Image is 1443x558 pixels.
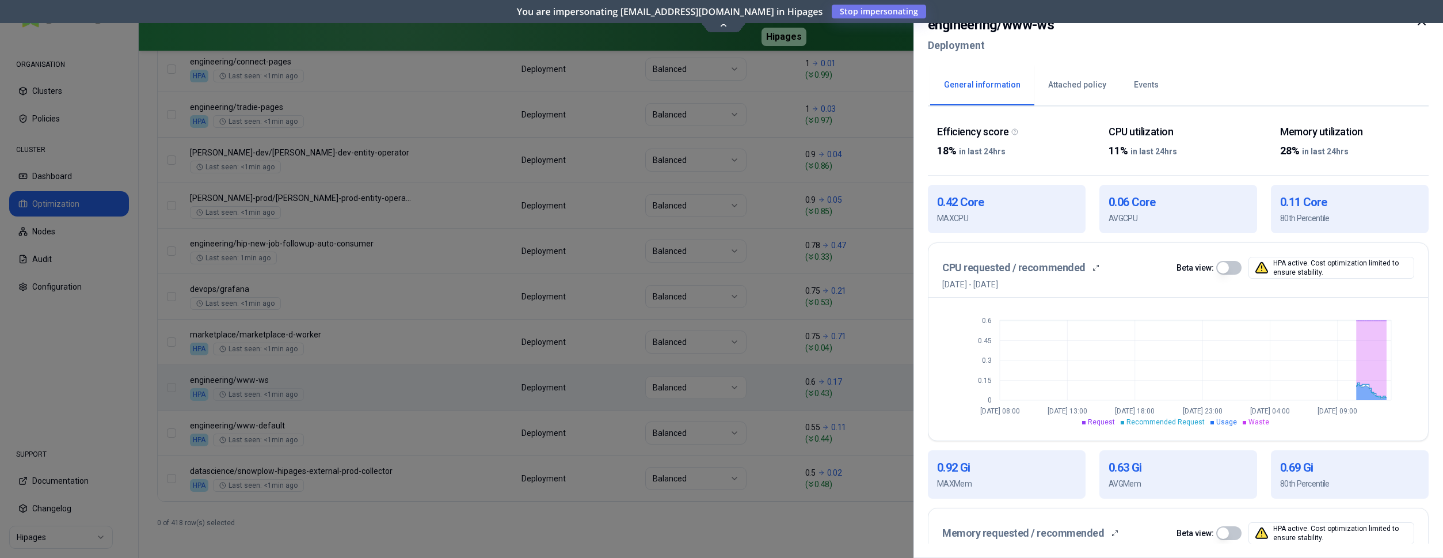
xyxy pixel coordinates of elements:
tspan: 0 [988,396,992,404]
h1: 0.92 Gi [937,460,1076,476]
p: AVG Mem [1109,478,1248,489]
p: [DATE] - [DATE] [942,279,998,290]
tspan: 0.3 [982,356,992,365]
p: MAX CPU [937,212,1076,224]
p: MAX Mem [937,478,1076,489]
div: 28% [1280,143,1419,159]
span: Waste [1248,418,1269,426]
tspan: 0.45 [978,337,992,345]
p: 80th Percentile [1280,478,1419,489]
tspan: [DATE] 08:00 [980,407,1020,415]
tspan: [DATE] 23:00 [1183,407,1223,415]
div: Efficiency score [937,126,1076,139]
h1: 0.69 Gi [1280,460,1419,476]
tspan: [DATE] 09:00 [1318,407,1357,415]
div: 11% [1109,143,1248,159]
tspan: [DATE] 04:00 [1250,407,1290,415]
h1: 0.11 Core [1280,194,1419,210]
span: in last 24hrs [959,147,1006,156]
span: Request [1088,418,1115,426]
label: Beta view: [1177,264,1214,272]
button: Events [1120,65,1172,105]
p: AVG CPU [1109,212,1248,224]
span: in last 24hrs [1302,147,1349,156]
div: HPA active. Cost optimization limited to ensure stability. [1248,257,1414,279]
tspan: [DATE] 13:00 [1048,407,1087,415]
tspan: 0.6 [982,317,992,325]
div: Memory utilization [1280,126,1419,139]
label: Beta view: [1177,529,1214,537]
span: in last 24hrs [1130,147,1177,156]
h3: Memory requested / recommended [942,525,1105,541]
div: 18% [937,143,1076,159]
h1: 0.63 Gi [1109,460,1248,476]
p: 80th Percentile [1280,212,1419,224]
h1: 0.06 Core [1109,194,1248,210]
h2: Deployment [928,35,1054,56]
h2: engineering / www-ws [928,14,1054,35]
span: Usage [1216,418,1237,426]
div: CPU utilization [1109,126,1248,139]
h1: 0.42 Core [937,194,1076,210]
button: General information [930,65,1034,105]
h3: CPU requested / recommended [942,260,1086,276]
button: Attached policy [1034,65,1120,105]
div: HPA active. Cost optimization limited to ensure stability. [1248,522,1414,544]
tspan: [DATE] 18:00 [1115,407,1155,415]
span: Recommended Request [1126,418,1205,426]
tspan: 0.15 [978,377,992,385]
